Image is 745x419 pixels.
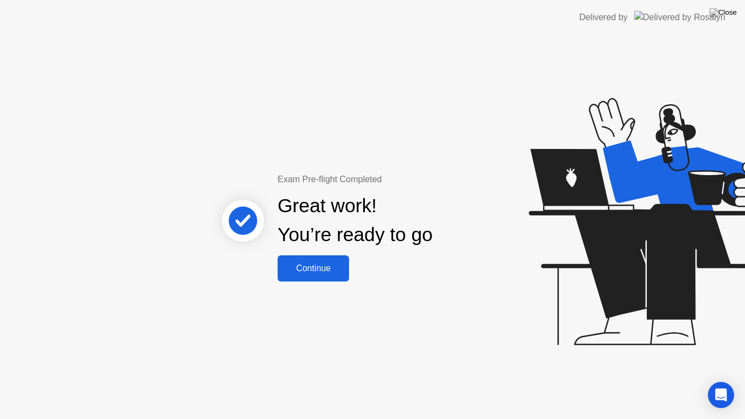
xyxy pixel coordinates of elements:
[708,382,734,408] div: Open Intercom Messenger
[278,255,349,282] button: Continue
[278,191,432,249] div: Great work! You’re ready to go
[579,11,628,24] div: Delivered by
[278,173,503,186] div: Exam Pre-flight Completed
[634,11,725,23] img: Delivered by Rosalyn
[710,8,737,17] img: Close
[281,264,346,273] div: Continue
